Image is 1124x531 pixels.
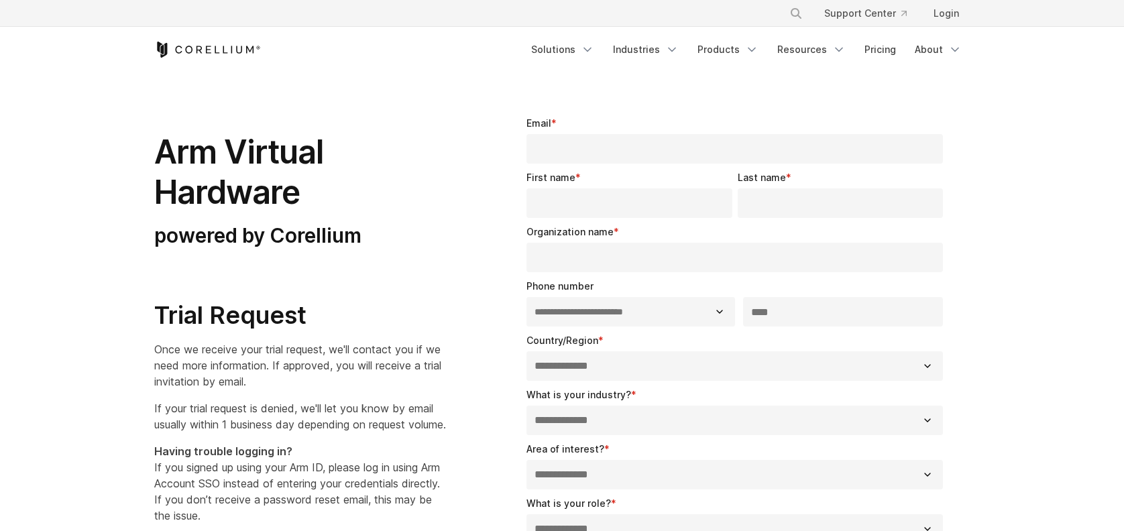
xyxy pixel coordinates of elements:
a: Pricing [856,38,904,62]
a: Support Center [813,1,917,25]
span: Email [526,117,551,129]
strong: Having trouble logging in? [154,445,292,458]
span: Organization name [526,226,614,237]
h3: powered by Corellium [154,223,446,249]
span: Last name [738,172,786,183]
span: What is your industry? [526,389,631,400]
a: Resources [769,38,854,62]
h2: Trial Request [154,300,446,331]
span: Country/Region [526,335,598,346]
button: Search [784,1,808,25]
span: First name [526,172,575,183]
a: About [907,38,970,62]
a: Login [923,1,970,25]
span: Area of interest? [526,443,604,455]
a: Industries [605,38,687,62]
span: Once we receive your trial request, we'll contact you if we need more information. If approved, y... [154,343,441,388]
span: Phone number [526,280,594,292]
div: Navigation Menu [523,38,970,62]
a: Solutions [523,38,602,62]
span: If you signed up using your Arm ID, please log in using Arm Account SSO instead of entering your ... [154,445,440,522]
h1: Arm Virtual Hardware [154,132,446,213]
div: Navigation Menu [773,1,970,25]
a: Corellium Home [154,42,261,58]
span: What is your role? [526,497,611,509]
span: If your trial request is denied, we'll let you know by email usually within 1 business day depend... [154,402,446,431]
a: Products [689,38,767,62]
